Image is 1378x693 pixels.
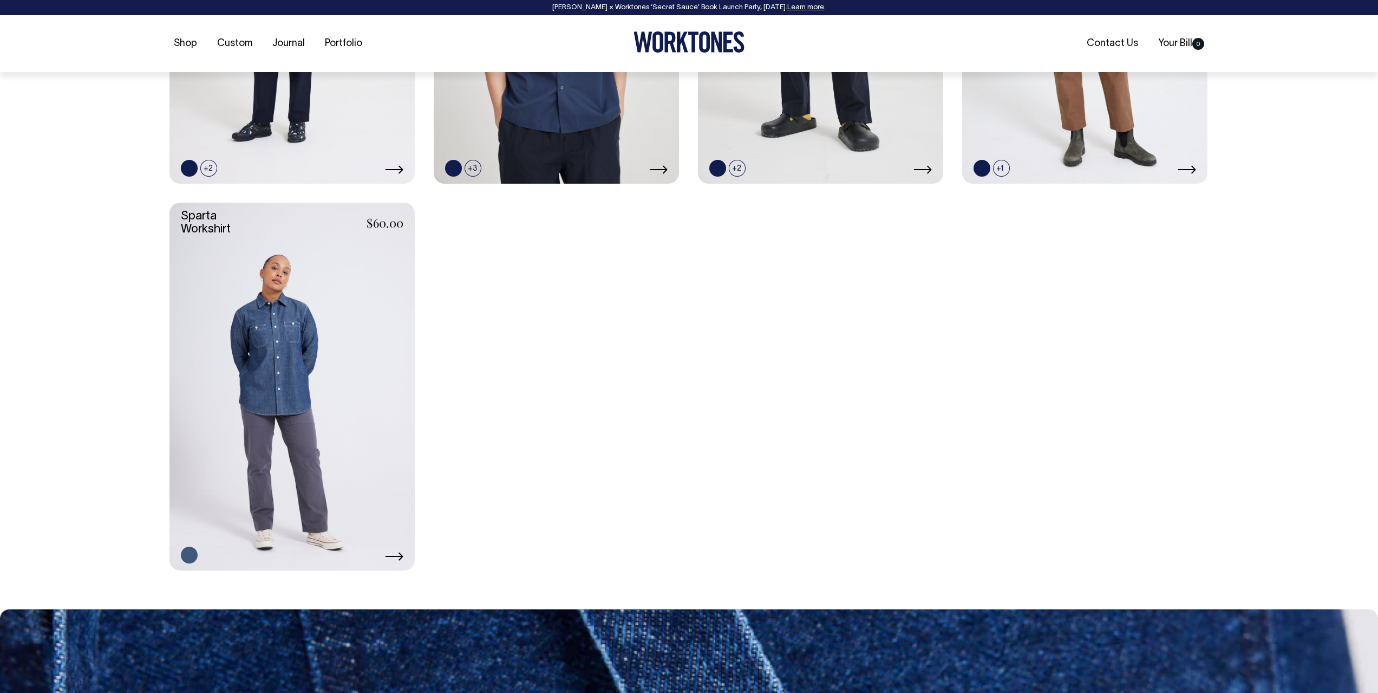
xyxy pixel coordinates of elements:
a: Contact Us [1082,35,1142,53]
a: Shop [169,35,201,53]
a: Custom [213,35,257,53]
div: [PERSON_NAME] × Worktones ‘Secret Sauce’ Book Launch Party, [DATE]. . [11,4,1367,11]
a: Journal [268,35,309,53]
span: +3 [465,160,481,177]
a: Your Bill0 [1154,35,1209,53]
a: Portfolio [321,35,367,53]
span: +1 [993,160,1010,177]
span: 0 [1192,38,1204,50]
span: +2 [200,160,217,177]
span: +2 [729,160,746,177]
a: Learn more [787,4,824,11]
